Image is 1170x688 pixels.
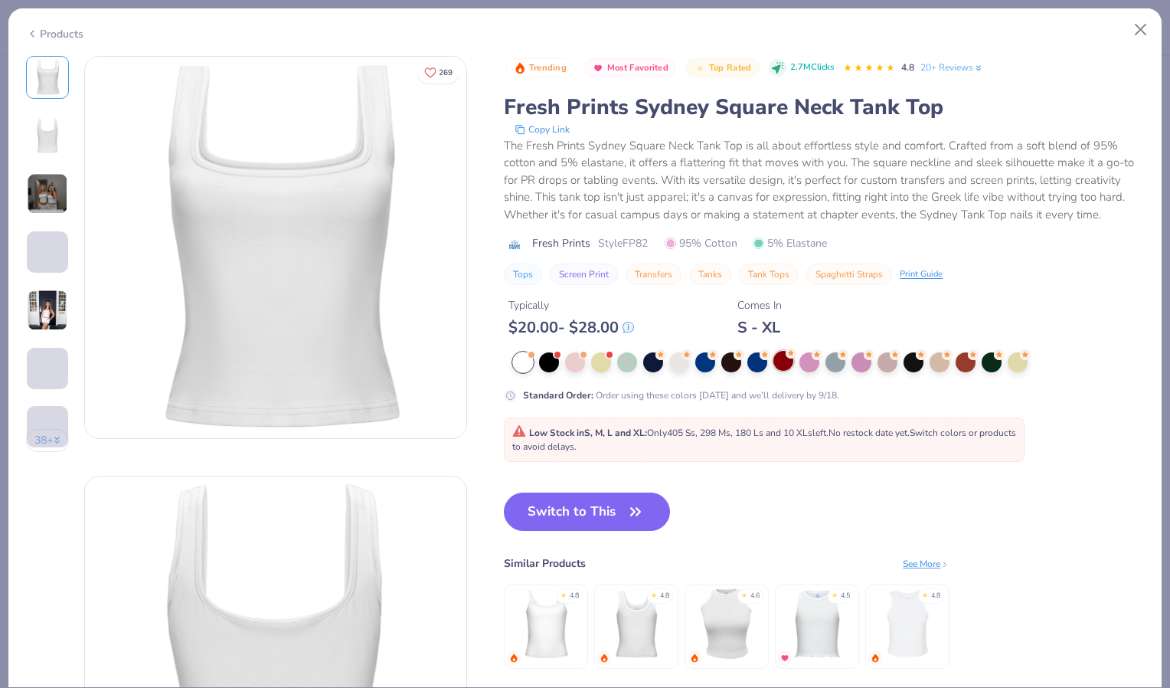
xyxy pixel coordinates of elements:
div: 4.6 [750,591,760,601]
div: 4.8 [660,591,669,601]
button: Transfers [626,264,681,285]
button: Badge Button [505,58,574,78]
img: Trending sort [514,62,526,74]
img: User generated content [27,173,68,215]
img: trending.gif [871,654,880,663]
img: Fresh Prints Sunset Blvd Ribbed Scoop Tank Top [600,588,673,660]
div: 4.8 [570,591,579,601]
button: Switch to This [504,493,670,531]
span: Most Favorited [607,64,668,72]
span: Style FP82 [598,235,648,251]
img: Fresh Prints Sasha Crop Top [781,588,854,660]
img: trending.gif [509,654,518,663]
div: 4.5 [841,591,850,601]
span: Fresh Prints [532,235,590,251]
span: 5% Elastane [753,235,827,251]
span: 2.7M Clicks [790,61,834,74]
button: Badge Button [685,58,759,78]
img: User generated content [27,389,29,431]
div: Print Guide [900,268,943,281]
img: Most Favorited sort [592,62,604,74]
div: 4.8 Stars [843,56,895,80]
div: Similar Products [504,555,586,572]
div: 4.8 [931,591,940,601]
img: trending.gif [600,654,609,663]
div: See More [903,557,949,571]
div: ★ [922,591,928,597]
img: trending.gif [690,654,699,663]
div: ★ [741,591,747,597]
img: Bella + Canvas Ladies' Micro Ribbed Racerback Tank [871,588,944,660]
button: Spaghetti Straps [806,264,892,285]
button: Screen Print [550,264,618,285]
img: Fresh Prints Marilyn Tank Top [691,588,763,660]
strong: Standard Order : [523,389,593,401]
button: Tanks [689,264,731,285]
button: Tank Tops [739,264,799,285]
span: Top Rated [709,64,752,72]
div: ★ [651,591,657,597]
img: User generated content [27,447,29,489]
span: Trending [529,64,567,72]
button: Badge Button [583,58,676,78]
img: Front [29,59,66,96]
div: Products [26,26,83,42]
div: Comes In [737,297,782,313]
img: MostFav.gif [780,654,789,663]
span: Only 405 Ss, 298 Ms, 180 Ls and 10 XLs left. Switch colors or products to avoid delays. [512,427,1016,453]
div: ★ [560,591,567,597]
img: Fresh Prints Cali Camisole Top [510,588,583,660]
span: 269 [439,69,453,77]
div: S - XL [737,318,782,337]
img: User generated content [27,273,29,314]
span: 4.8 [901,61,914,74]
img: brand logo [504,238,525,251]
img: Back [29,117,66,154]
button: Tops [504,264,542,285]
span: No restock date yet. [828,427,910,439]
img: User generated content [27,290,68,331]
button: Close [1126,15,1155,44]
span: 95% Cotton [665,235,737,251]
button: Like [417,61,459,84]
img: Top Rated sort [694,62,706,74]
div: Fresh Prints Sydney Square Neck Tank Top [504,93,1144,122]
button: copy to clipboard [510,122,574,137]
div: Order using these colors [DATE] and we’ll delivery by 9/18. [523,388,839,402]
img: Front [85,57,466,438]
button: 38+ [26,429,70,452]
div: The Fresh Prints Sydney Square Neck Tank Top is all about effortless style and comfort. Crafted f... [504,137,1144,224]
div: ★ [832,591,838,597]
div: Typically [508,297,634,313]
strong: Low Stock in S, M, L and XL : [529,427,647,439]
a: 20+ Reviews [920,61,984,74]
div: $ 20.00 - $ 28.00 [508,318,634,337]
